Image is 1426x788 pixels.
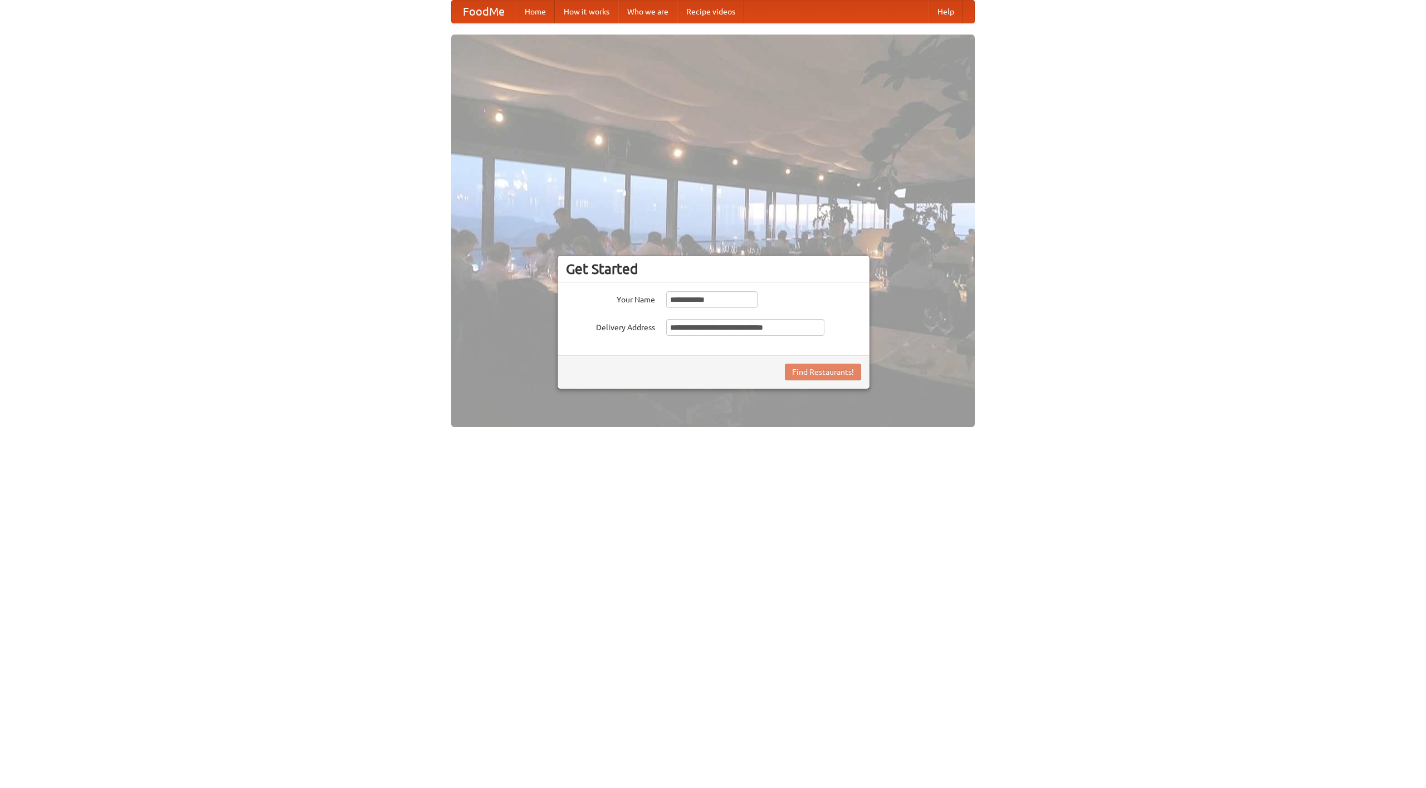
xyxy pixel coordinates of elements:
a: Help [929,1,963,23]
h3: Get Started [566,261,861,277]
a: Recipe videos [677,1,744,23]
a: How it works [555,1,618,23]
button: Find Restaurants! [785,364,861,380]
a: FoodMe [452,1,516,23]
label: Your Name [566,291,655,305]
label: Delivery Address [566,319,655,333]
a: Who we are [618,1,677,23]
a: Home [516,1,555,23]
